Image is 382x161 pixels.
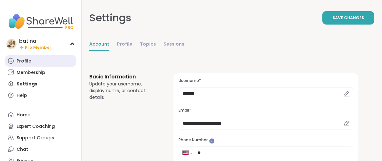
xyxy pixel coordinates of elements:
[322,11,374,25] button: Save Changes
[19,38,51,45] div: batina
[17,146,28,153] div: Chat
[5,67,76,78] a: Membership
[179,137,353,143] h3: Phone Number
[5,143,76,155] a: Chat
[6,39,17,49] img: batina
[5,10,76,33] img: ShareWell Nav Logo
[5,121,76,132] a: Expert Coaching
[164,38,184,51] a: Sessions
[17,123,55,130] div: Expert Coaching
[5,90,76,101] a: Help
[5,109,76,121] a: Home
[179,108,353,113] h3: Email*
[5,132,76,143] a: Support Groups
[17,58,31,64] div: Profile
[89,38,109,51] a: Account
[89,81,158,101] div: Update your username, display name, or contact details
[17,92,27,99] div: Help
[25,45,51,50] span: Pro Member
[117,38,132,51] a: Profile
[17,135,54,141] div: Support Groups
[5,55,76,67] a: Profile
[17,70,45,76] div: Membership
[209,138,215,144] iframe: Spotlight
[89,73,158,81] h3: Basic Information
[89,10,131,26] div: Settings
[179,78,353,84] h3: Username*
[140,38,156,51] a: Topics
[17,112,30,118] div: Home
[333,15,364,21] span: Save Changes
